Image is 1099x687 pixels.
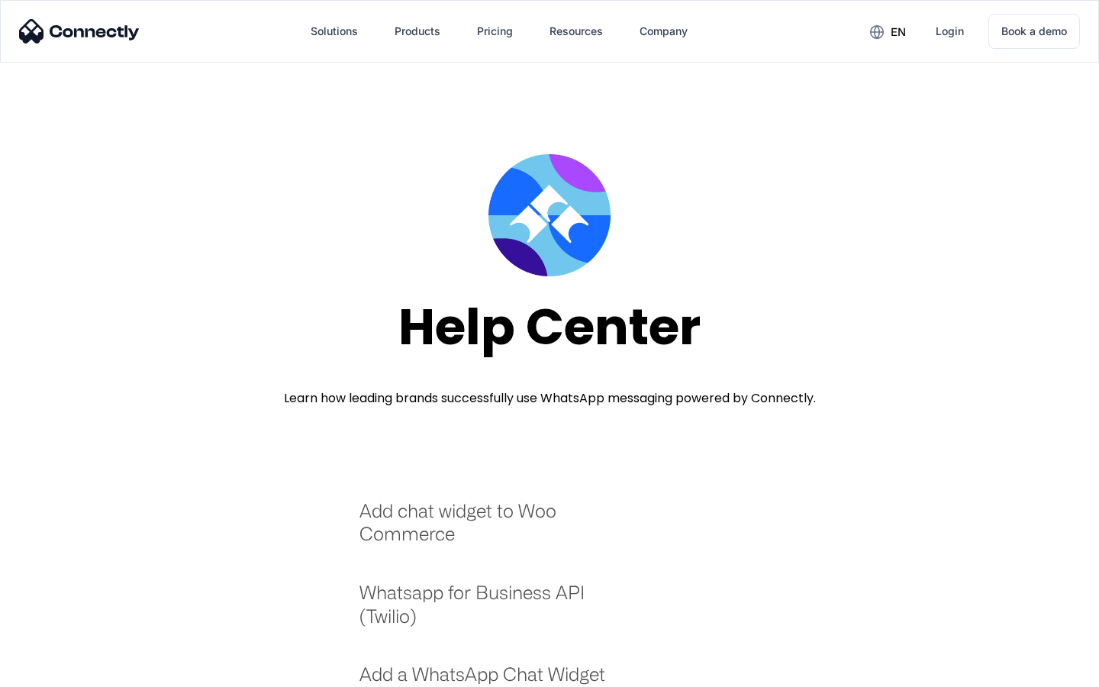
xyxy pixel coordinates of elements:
[19,19,140,44] img: Connectly Logo
[477,21,513,42] div: Pricing
[359,581,626,643] a: Whatsapp for Business API (Twilio)
[549,21,603,42] div: Resources
[311,21,358,42] div: Solutions
[359,499,626,561] a: Add chat widget to Woo Commerce
[988,14,1080,49] a: Book a demo
[398,299,701,355] div: Help Center
[891,21,906,43] div: en
[284,389,816,408] div: Learn how leading brands successfully use WhatsApp messaging powered by Connectly.
[31,660,92,682] ul: Language list
[465,13,525,50] a: Pricing
[640,21,688,42] div: Company
[15,660,92,682] aside: Language selected: English
[936,21,964,42] div: Login
[395,21,440,42] div: Products
[923,13,976,50] a: Login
